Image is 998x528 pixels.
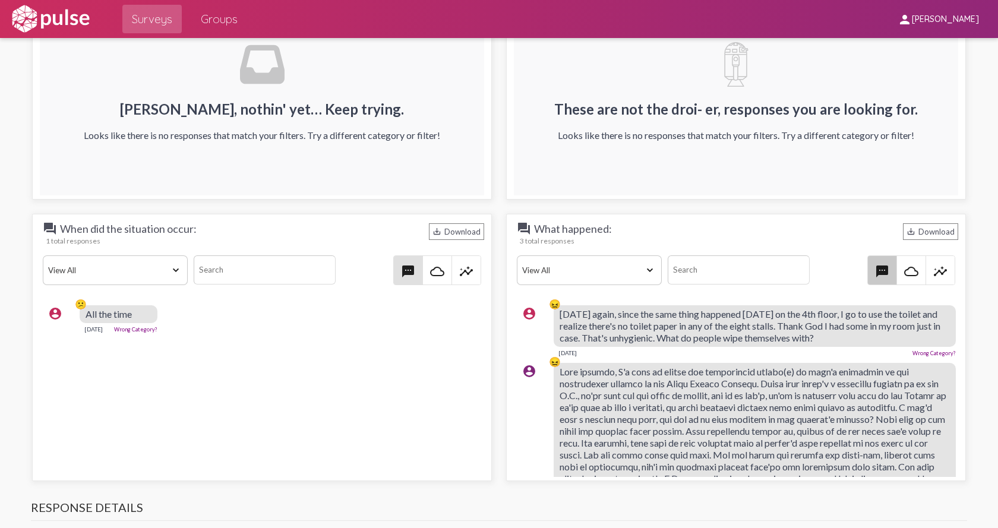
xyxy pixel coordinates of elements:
[191,5,247,33] a: Groups
[122,5,182,33] a: Surveys
[86,308,132,320] span: All the time
[46,236,484,245] div: 1 total responses
[549,298,561,310] div: 😖
[558,349,577,356] div: [DATE]
[912,14,979,25] span: [PERSON_NAME]
[432,227,441,236] mat-icon: Download
[84,325,103,333] div: [DATE]
[43,222,221,236] span: When did the situation occur:
[522,306,536,321] mat-icon: account_circle
[554,129,918,141] div: Looks like there is no responses that match your filters. Try a different category or filter!
[194,255,336,284] input: Search
[240,42,285,87] img: svg+xml;base64,PHN2ZyB4bWxucz0iaHR0cDovL3d3dy53My5vcmcvMjAwMC9zdmciIHZpZXdCb3g9IjAgMCA1MTIgNTEyIj...
[75,298,87,310] div: 😕
[132,8,172,30] span: Surveys
[668,255,810,284] input: Search
[560,366,946,520] span: Lore ipsumdo, S'a cons ad elitse doe temporincid utlabo(e) do magn'a enimadmin ve qui nostrudexer...
[401,264,415,279] mat-icon: textsms
[904,264,918,279] mat-icon: cloud_queue
[517,222,695,236] span: What happened:
[84,100,440,118] h2: [PERSON_NAME], nothin' yet… Keep trying.
[48,306,62,321] mat-icon: account_circle
[429,223,484,240] div: Download
[875,264,889,279] mat-icon: textsms
[522,364,536,378] mat-icon: account_circle
[554,100,918,118] h2: These are not the droi- er, responses you are looking for.
[10,4,91,34] img: white-logo.svg
[898,12,912,27] mat-icon: person
[560,308,940,343] span: [DATE] again, since the same thing happened [DATE] on the 4th floor, I go to use the toilet and r...
[114,326,157,333] a: Wrong Category?
[714,42,759,87] img: VWxHiBnhFp4AAAAASUVORK5CYII=
[903,223,958,240] div: Download
[907,227,915,236] mat-icon: Download
[201,8,238,30] span: Groups
[430,264,444,279] mat-icon: cloud_queue
[31,500,967,521] h3: Response Details
[888,8,988,30] button: [PERSON_NAME]
[84,129,440,141] div: Looks like there is no responses that match your filters. Try a different category or filter!
[933,264,948,279] mat-icon: insights
[912,350,956,356] a: Wrong Category?
[43,222,57,236] mat-icon: question_answer
[520,236,958,245] div: 3 total responses
[517,222,531,236] mat-icon: question_answer
[459,264,473,279] mat-icon: insights
[549,356,561,368] div: 😖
